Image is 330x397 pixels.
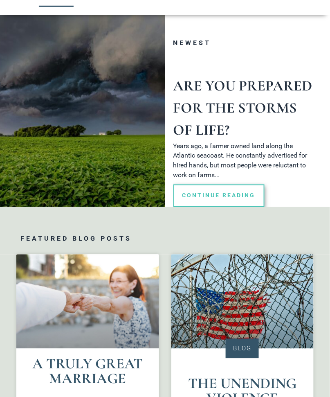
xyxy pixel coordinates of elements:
h3: Featured Blog Posts [20,236,310,242]
a: Read more about Are You Prepared for the Storms of Life? [173,185,265,207]
a: A Truly Great Marriage [32,355,143,388]
a: american-flag-barbed-wire-fence-54456 [171,255,314,349]
p: Years ago, a farmer owned land along the Atlantic seacoast. He constantly advertised for hired ha... [173,141,314,180]
a: adult-anniversary-care-1449049 [16,255,159,349]
div: Blog [226,339,259,359]
a: Are You Prepared for the Storms of Life? [173,77,312,139]
h3: Newest [173,40,314,46]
